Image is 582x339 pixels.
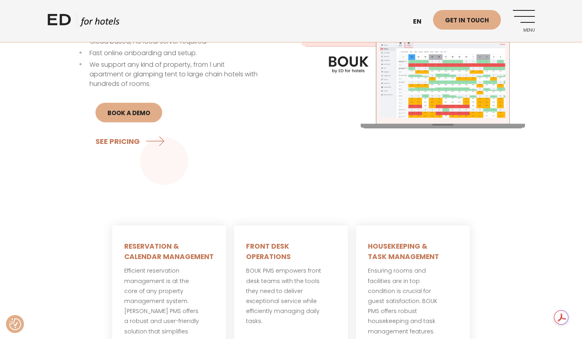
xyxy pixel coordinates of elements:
[409,12,433,32] a: en
[95,130,168,152] a: SEE PRICING
[246,267,321,325] span: BOUK PMS empowers front desk teams with the tools they need to deliver exceptional service while ...
[246,241,336,262] h5: FRONT DESK OPERATIONS
[368,241,458,262] h5: HOUSEKEEPING & TASK MANAGEMENT
[513,10,535,32] a: Menu
[95,103,162,122] a: BOOK A DEMO
[9,318,21,330] img: Revisit consent button
[9,318,21,330] button: Consent Preferences
[124,241,214,262] h5: RESERVATION & CALENDAR MANAGEMENT
[79,48,259,58] li: Fast online onboarding and setup.
[79,60,259,89] li: We support any kind of property, from 1 unit apartment or glamping tent to large chain hotels wit...
[48,12,119,32] a: ED HOTELS
[513,28,535,33] span: Menu
[433,10,501,30] a: Get in touch
[368,267,437,335] span: Ensuring rooms and facilities are in top condition is crucial for guest satisfaction. BOUK PMS of...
